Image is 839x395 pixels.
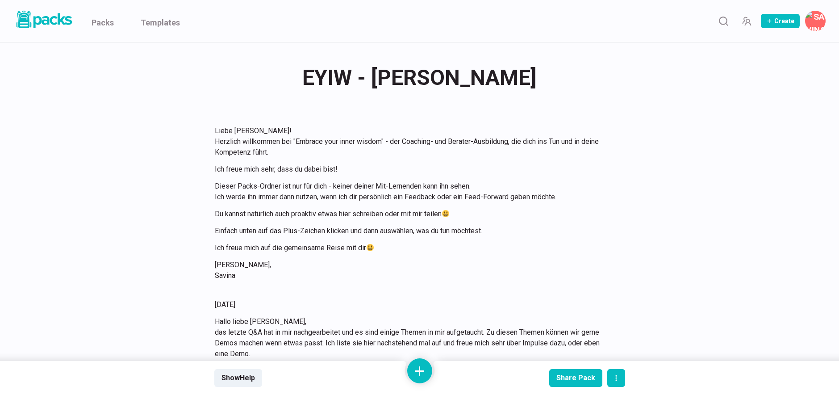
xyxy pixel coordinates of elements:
img: 😃 [367,244,374,251]
p: Dieser Packs-Ordner ist nur für dich - keiner deiner Mit-Lernenden kann ihn sehen. Ich werde ihn ... [215,181,614,202]
img: 😃 [442,210,449,217]
p: Du kannst natürlich auch proaktiv etwas hier schreiben oder mit mir teilen [215,209,614,219]
button: Manage Team Invites [738,12,756,30]
p: Ich freue mich sehr, dass du dabei bist! [215,164,614,175]
p: [DATE] [215,299,614,310]
p: Liebe [PERSON_NAME]! Herzlich willkommen bei "Embrace your inner wisdom" - der Coaching- und Bera... [215,126,614,158]
p: Hallo liebe [PERSON_NAME], das letzte Q&A hat in mir nachgearbeitet und es sind einige Themen in ... [215,316,614,359]
p: Einfach unten auf das Plus-Zeichen klicken und dann auswählen, was du tun möchtest. [215,226,614,236]
button: Create Pack [761,14,800,28]
button: actions [607,369,625,387]
p: [PERSON_NAME], Savina [215,260,614,281]
p: Ich freue mich auf die gemeinsame Reise mit dir [215,243,614,253]
button: Share Pack [549,369,602,387]
button: ShowHelp [214,369,262,387]
button: Search [714,12,732,30]
div: Share Pack [556,374,595,382]
a: Packs logo [13,9,74,33]
span: EYIW - [PERSON_NAME] [302,60,537,95]
button: Savina Tilmann [805,11,826,31]
img: Packs logo [13,9,74,30]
